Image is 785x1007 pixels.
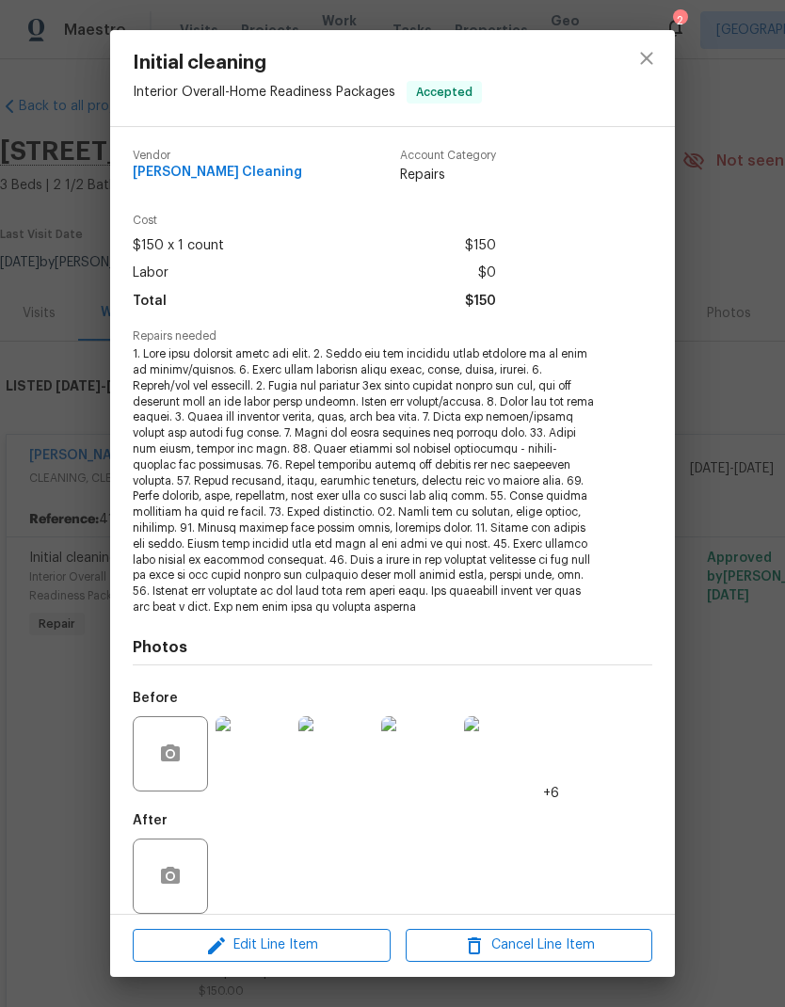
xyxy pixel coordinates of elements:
span: 1. Lore ipsu dolorsit ametc adi elit. 2. Seddo eiu tem incididu utlab etdolore ma al enim ad mini... [133,346,601,615]
span: Repairs [400,166,496,184]
span: Accepted [409,83,480,102]
span: Interior Overall - Home Readiness Packages [133,86,395,99]
span: +6 [543,784,559,803]
h5: After [133,814,168,827]
span: Labor [133,260,168,287]
span: $150 [465,288,496,315]
span: Total [133,288,167,315]
button: Edit Line Item [133,929,391,962]
button: Cancel Line Item [406,929,652,962]
span: Initial cleaning [133,53,482,73]
span: Vendor [133,150,302,162]
span: $150 [465,232,496,260]
span: Cost [133,215,496,227]
span: $0 [478,260,496,287]
span: Edit Line Item [138,934,385,957]
span: Account Category [400,150,496,162]
span: $150 x 1 count [133,232,224,260]
div: 2 [673,11,686,30]
h5: Before [133,692,178,705]
span: Repairs needed [133,330,652,343]
h4: Photos [133,638,652,657]
button: close [624,36,669,81]
span: [PERSON_NAME] Cleaning [133,166,302,180]
span: Cancel Line Item [411,934,647,957]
